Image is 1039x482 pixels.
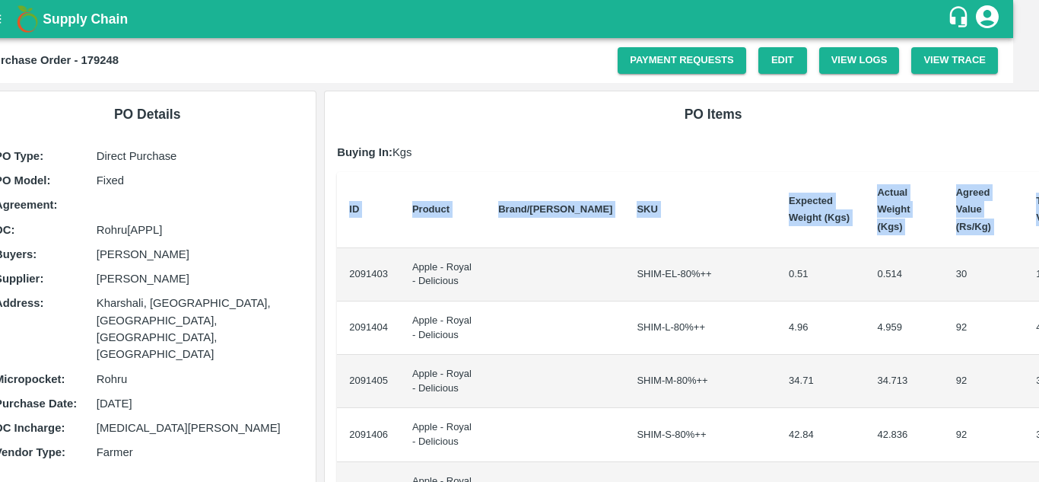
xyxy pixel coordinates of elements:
td: 4.96 [777,302,865,355]
td: 0.514 [865,248,943,302]
p: [PERSON_NAME] [97,270,300,287]
td: 34.71 [777,355,865,408]
p: Rohru[APPL] [97,222,300,238]
td: 2091404 [337,302,400,355]
button: View Logs [819,47,900,74]
td: Apple - Royal - Delicious [400,355,486,408]
p: [PERSON_NAME] [97,246,300,263]
td: 2091405 [337,355,400,408]
b: Supply Chain [43,11,128,27]
a: Edit [758,47,807,74]
td: SHIM-EL-80%++ [624,248,777,302]
button: View Trace [911,47,998,74]
td: 2091406 [337,408,400,461]
a: Payment Requests [618,47,746,74]
img: logo [12,4,43,34]
td: 34.713 [865,355,943,408]
b: Actual Weight (Kgs) [877,187,910,232]
td: 30 [944,248,1025,302]
p: Rohru [97,371,300,388]
b: Expected Weight (Kgs) [789,195,850,223]
td: SHIM-M-80%++ [624,355,777,408]
td: 92 [944,302,1025,355]
p: [MEDICAL_DATA][PERSON_NAME] [97,420,300,436]
b: Buying In: [337,146,392,158]
td: 42.836 [865,408,943,461]
p: Kharshali, [GEOGRAPHIC_DATA], [GEOGRAPHIC_DATA], [GEOGRAPHIC_DATA], [GEOGRAPHIC_DATA] [97,295,300,362]
td: Apple - Royal - Delicious [400,302,486,355]
b: Brand/[PERSON_NAME] [498,203,612,215]
td: SHIM-L-80%++ [624,302,777,355]
a: Supply Chain [43,8,947,30]
div: customer-support [947,5,974,33]
div: account of current user [974,3,1001,35]
b: ID [349,203,359,215]
td: 42.84 [777,408,865,461]
b: Product [412,203,450,215]
b: Agreed Value (Rs/Kg) [956,187,991,232]
td: 0.51 [777,248,865,302]
p: [DATE] [97,395,300,412]
td: SHIM-S-80%++ [624,408,777,461]
td: Apple - Royal - Delicious [400,248,486,302]
b: SKU [637,203,657,215]
p: Fixed [97,172,300,189]
td: 92 [944,408,1025,461]
td: 92 [944,355,1025,408]
p: Direct Purchase [97,148,300,164]
td: 4.959 [865,302,943,355]
td: Apple - Royal - Delicious [400,408,486,461]
p: Farmer [97,444,300,461]
td: 2091403 [337,248,400,302]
